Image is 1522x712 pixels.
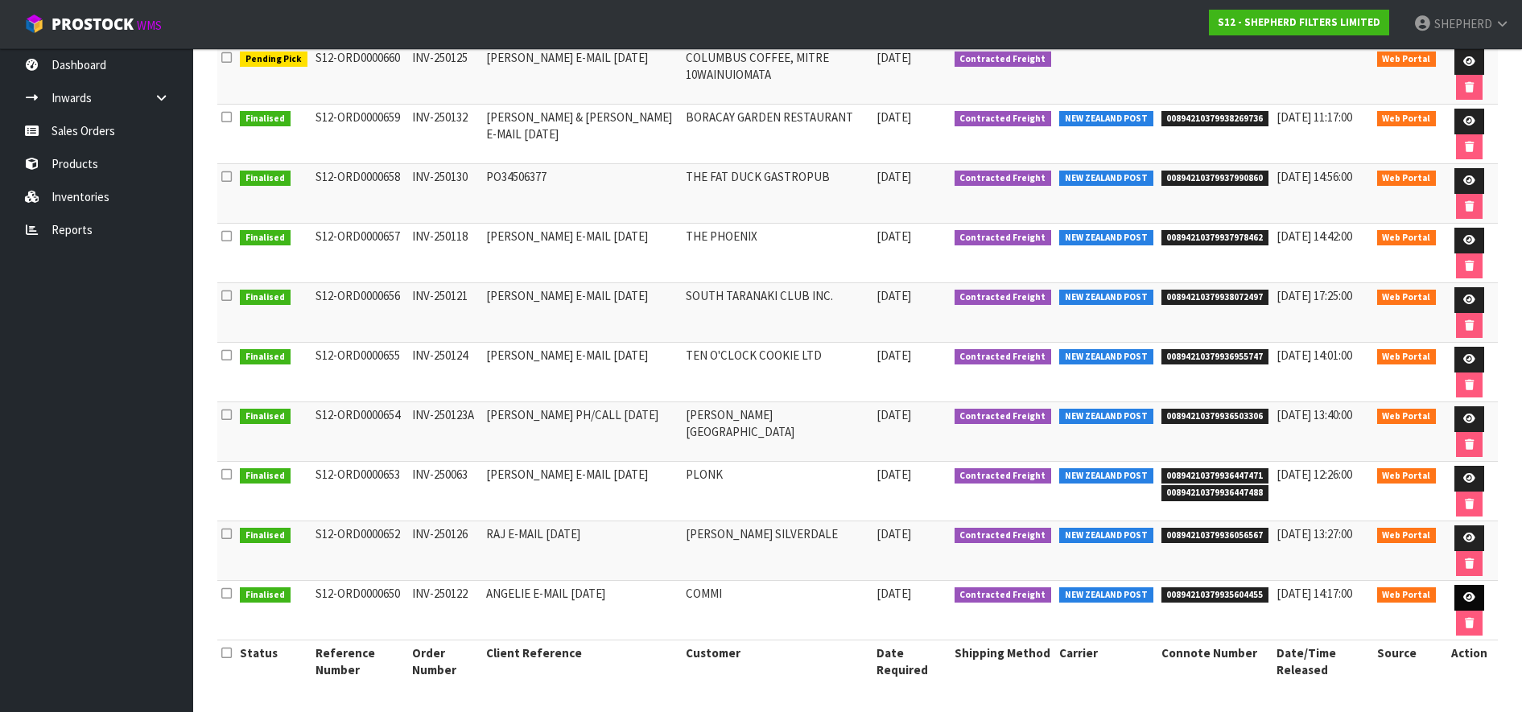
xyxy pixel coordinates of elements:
span: [DATE] [876,288,911,303]
td: RAJ E-MAIL [DATE] [482,521,683,581]
span: NEW ZEALAND POST [1059,468,1153,484]
span: [DATE] 13:40:00 [1277,407,1352,422]
td: INV-250130 [408,164,482,224]
span: Finalised [240,468,291,484]
span: 00894210379938269736 [1161,111,1269,127]
td: INV-250063 [408,462,482,521]
span: Web Portal [1377,51,1437,68]
th: Date Required [872,640,950,683]
span: NEW ZEALAND POST [1059,349,1153,365]
span: Web Portal [1377,349,1437,365]
span: NEW ZEALAND POST [1059,111,1153,127]
td: S12-ORD0000656 [311,283,409,343]
span: Contracted Freight [955,587,1052,603]
span: [DATE] 11:17:00 [1277,109,1352,125]
span: Contracted Freight [955,51,1052,68]
span: Web Portal [1377,409,1437,425]
th: Source [1373,640,1441,683]
td: [PERSON_NAME] PH/CALL [DATE] [482,402,683,462]
span: [DATE] 14:01:00 [1277,348,1352,363]
span: Contracted Freight [955,171,1052,187]
td: S12-ORD0000657 [311,224,409,283]
span: Finalised [240,587,291,603]
td: PO34506377 [482,164,683,224]
span: Finalised [240,171,291,187]
td: [PERSON_NAME] E-MAIL [DATE] [482,224,683,283]
span: NEW ZEALAND POST [1059,528,1153,544]
span: NEW ZEALAND POST [1059,230,1153,246]
span: Web Portal [1377,230,1437,246]
span: [DATE] [876,467,911,482]
span: [DATE] 12:26:00 [1277,467,1352,482]
span: [DATE] [876,526,911,541]
span: 00894210379935604455 [1161,587,1269,603]
td: S12-ORD0000652 [311,521,409,581]
span: 00894210379936056567 [1161,528,1269,544]
span: 00894210379938072497 [1161,290,1269,306]
img: cube-alt.png [24,14,44,34]
span: [DATE] [876,109,911,125]
span: ProStock [52,14,134,35]
span: Contracted Freight [955,230,1052,246]
td: [PERSON_NAME][GEOGRAPHIC_DATA] [682,402,872,462]
span: NEW ZEALAND POST [1059,290,1153,306]
td: S12-ORD0000653 [311,462,409,521]
span: SHEPHERD [1434,16,1492,31]
td: THE PHOENIX [682,224,872,283]
td: S12-ORD0000658 [311,164,409,224]
td: INV-250126 [408,521,482,581]
td: S12-ORD0000650 [311,581,409,640]
span: 00894210379936955747 [1161,349,1269,365]
span: 00894210379937978462 [1161,230,1269,246]
span: Finalised [240,528,291,544]
span: [DATE] [876,50,911,65]
span: [DATE] 17:25:00 [1277,288,1352,303]
span: Finalised [240,290,291,306]
th: Date/Time Released [1272,640,1373,683]
td: [PERSON_NAME] SILVERDALE [682,521,872,581]
span: Web Portal [1377,587,1437,603]
span: Finalised [240,230,291,246]
td: BORACAY GARDEN RESTAURANT [682,105,872,164]
span: Web Portal [1377,111,1437,127]
td: INV-250122 [408,581,482,640]
span: Finalised [240,111,291,127]
span: NEW ZEALAND POST [1059,587,1153,603]
td: [PERSON_NAME] E-MAIL [DATE] [482,462,683,521]
span: Finalised [240,349,291,365]
span: [DATE] 14:17:00 [1277,586,1352,601]
span: 00894210379936447471 [1161,468,1269,484]
th: Shipping Method [951,640,1056,683]
td: [PERSON_NAME] E-MAIL [DATE] [482,44,683,105]
td: S12-ORD0000659 [311,105,409,164]
td: INV-250123A [408,402,482,462]
th: Reference Number [311,640,409,683]
th: Client Reference [482,640,683,683]
span: [DATE] [876,169,911,184]
span: Contracted Freight [955,349,1052,365]
span: Contracted Freight [955,468,1052,484]
td: INV-250132 [408,105,482,164]
span: Contracted Freight [955,111,1052,127]
th: Connote Number [1157,640,1273,683]
td: COLUMBUS COFFEE, MITRE 10WAINUIOMATA [682,44,872,105]
span: [DATE] [876,228,911,244]
td: INV-250121 [408,283,482,343]
td: ANGELIE E-MAIL [DATE] [482,581,683,640]
span: [DATE] [876,348,911,363]
th: Order Number [408,640,482,683]
span: [DATE] [876,407,911,422]
span: Web Portal [1377,171,1437,187]
td: S12-ORD0000660 [311,44,409,105]
small: WMS [137,18,162,33]
td: TEN O'CLOCK COOKIE LTD [682,343,872,402]
span: [DATE] [876,586,911,601]
td: [PERSON_NAME] E-MAIL [DATE] [482,343,683,402]
span: [DATE] 14:56:00 [1277,169,1352,184]
strong: S12 - SHEPHERD FILTERS LIMITED [1218,15,1380,29]
span: Pending Pick [240,51,307,68]
td: INV-250124 [408,343,482,402]
span: Finalised [240,409,291,425]
td: THE FAT DUCK GASTROPUB [682,164,872,224]
th: Carrier [1055,640,1157,683]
